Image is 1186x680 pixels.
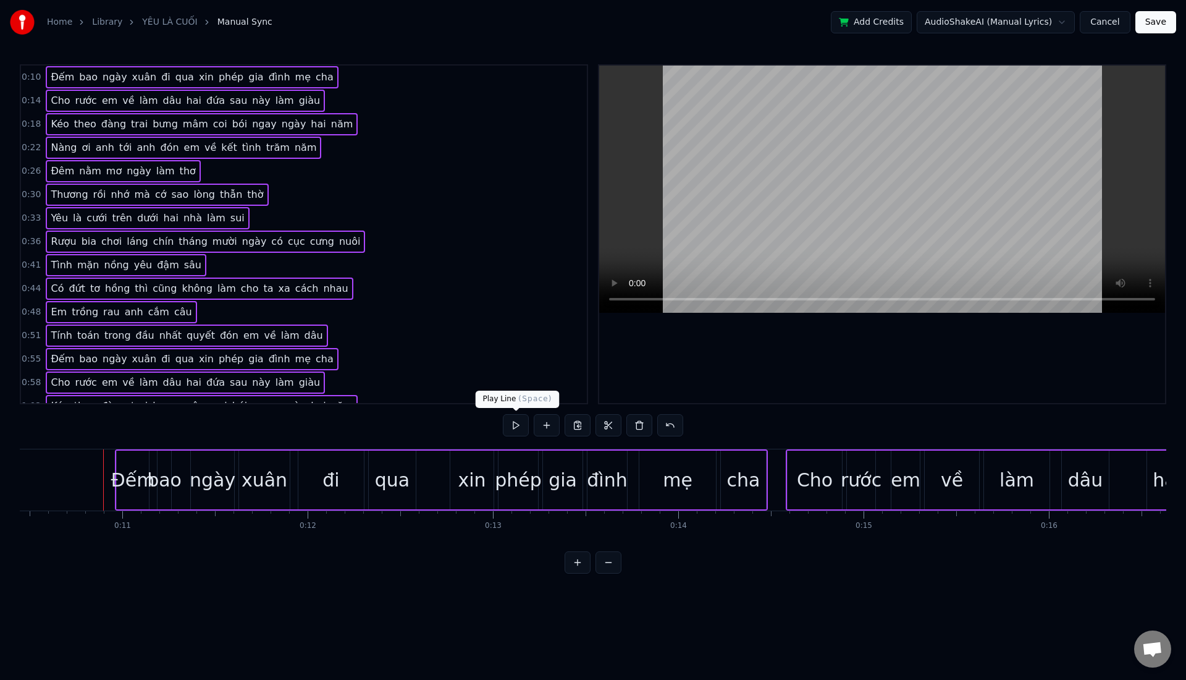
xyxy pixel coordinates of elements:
span: mâm [182,399,209,413]
div: 0:12 [300,521,316,531]
nav: breadcrumb [47,16,272,28]
span: không [180,281,214,295]
span: làm [274,93,295,108]
span: bói [231,399,248,413]
span: làm [216,281,237,295]
span: đình [267,352,292,366]
span: Tính [49,328,74,342]
span: gia [247,352,264,366]
button: Save [1135,11,1176,33]
span: hai [162,211,180,225]
span: đón [219,328,240,342]
span: về [121,93,135,108]
span: mẹ [294,352,312,366]
div: bao [147,466,182,494]
span: 0:33 [22,212,41,224]
span: Manual Sync [217,16,272,28]
span: 0:44 [22,283,41,295]
span: anh [95,140,116,155]
span: trăm [265,140,291,155]
span: Đêm [49,164,75,178]
span: trên [111,211,133,225]
span: xa [277,281,292,295]
span: ngày [241,234,268,249]
span: cưới [85,211,108,225]
span: ngày [280,399,308,413]
span: em [183,140,201,155]
span: bưng [151,399,179,413]
span: em [101,93,119,108]
div: Play Line [476,391,560,408]
span: làm [206,211,227,225]
span: này [251,93,271,108]
span: em [242,328,260,342]
span: cha [314,352,335,366]
span: 0:58 [22,376,41,389]
span: hồng [104,281,131,295]
span: qua [174,70,195,84]
span: chín [152,234,175,249]
span: thì [133,281,149,295]
span: dâu [161,93,182,108]
span: Thương [49,187,89,202]
div: 0:14 [670,521,687,531]
div: xuân [242,466,287,494]
span: này [251,375,271,389]
span: 0:41 [22,259,41,271]
span: hai [309,117,327,131]
span: Nàng [49,140,78,155]
span: mâm [182,117,209,131]
span: coi [212,399,229,413]
div: ngày [190,466,235,494]
span: nhau [322,281,349,295]
span: 0:36 [22,236,41,248]
span: thờ [246,187,264,202]
div: qua [375,466,410,494]
div: 0:15 [856,521,872,531]
span: ngay [251,399,278,413]
span: cắm [147,305,170,319]
span: cho [240,281,260,295]
span: trai [130,399,149,413]
div: rước [841,466,881,494]
span: ( Space ) [518,394,552,403]
span: xin [198,70,215,84]
span: nhớ [109,187,130,202]
span: đi [160,352,172,366]
span: cũng [151,281,178,295]
span: mà [133,187,151,202]
span: hai [309,399,327,413]
span: tới [118,140,133,155]
span: ơi [81,140,92,155]
span: xuân [131,352,158,366]
span: trong [103,328,132,342]
span: đàng [100,117,127,131]
span: toán [76,328,101,342]
span: cha [314,70,335,84]
span: đứa [205,375,226,389]
span: nuôi [338,234,362,249]
span: rước [74,93,98,108]
span: mặn [76,258,101,272]
span: tơ [89,281,101,295]
span: trai [130,117,149,131]
a: YÊU LÀ CUỐI [142,16,197,28]
span: qua [174,352,195,366]
span: rau [102,305,121,319]
span: ta [262,281,274,295]
span: coi [212,117,229,131]
span: cục [287,234,306,249]
span: làm [138,93,159,108]
span: nồng [103,258,130,272]
div: làm [999,466,1034,494]
div: 0:13 [485,521,502,531]
span: đón [159,140,180,155]
span: 0:26 [22,165,41,177]
span: đàng [100,399,127,413]
span: mười [211,234,238,249]
span: mẹ [294,70,312,84]
span: về [263,328,277,342]
span: anh [135,140,156,155]
span: Cho [49,375,71,389]
span: 0:48 [22,306,41,318]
